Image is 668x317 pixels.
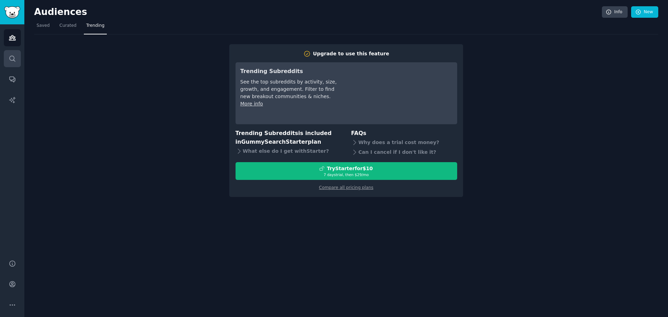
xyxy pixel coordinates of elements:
div: Upgrade to use this feature [313,50,389,57]
h2: Audiences [34,7,602,18]
a: New [631,6,658,18]
a: Info [602,6,628,18]
a: Compare all pricing plans [319,185,373,190]
div: Can I cancel if I don't like it? [351,148,457,157]
img: GummySearch logo [4,6,20,18]
a: Trending [84,20,107,34]
div: What else do I get with Starter ? [236,146,342,156]
button: TryStarterfor$107 daystrial, then $29/mo [236,162,457,180]
h3: Trending Subreddits is included in plan [236,129,342,146]
h3: FAQs [351,129,457,138]
span: Curated [59,23,77,29]
a: Curated [57,20,79,34]
a: Saved [34,20,52,34]
div: Try Starter for $10 [327,165,373,172]
span: Trending [86,23,104,29]
span: Saved [37,23,50,29]
div: 7 days trial, then $ 29 /mo [236,172,457,177]
div: Why does a trial cost money? [351,138,457,148]
a: More info [240,101,263,106]
h3: Trending Subreddits [240,67,338,76]
span: GummySearch Starter [241,138,308,145]
div: See the top subreddits by activity, size, growth, and engagement. Filter to find new breakout com... [240,78,338,100]
iframe: YouTube video player [348,67,452,119]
